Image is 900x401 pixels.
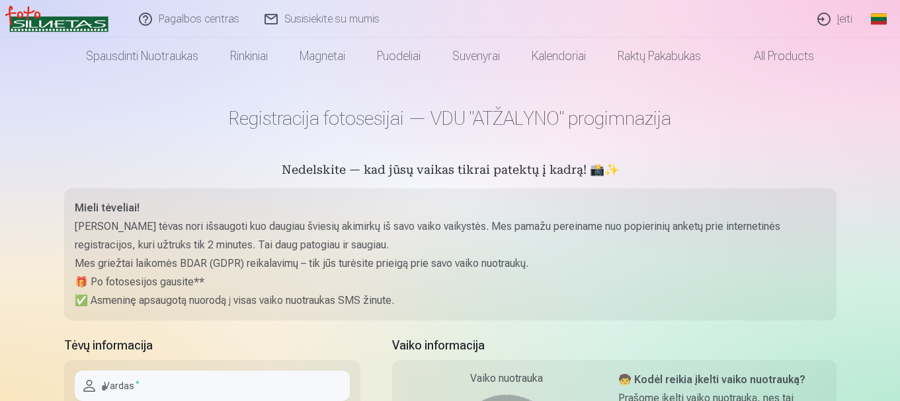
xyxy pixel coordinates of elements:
p: Mes griežtai laikomės BDAR (GDPR) reikalavimų – tik jūs turėsite prieigą prie savo vaiko nuotraukų. [75,254,826,273]
img: /v3 [5,5,108,32]
a: Magnetai [284,38,361,75]
p: [PERSON_NAME] tėvas nori išsaugoti kuo daugiau šviesių akimirkų iš savo vaiko vaikystės. Mes pama... [75,217,826,254]
p: ✅ Asmeninę apsaugotą nuorodą į visas vaiko nuotraukas SMS žinute. [75,291,826,310]
strong: Mieli tėveliai! [75,201,140,214]
a: Puodeliai [361,38,436,75]
h5: Vaiko informacija [392,336,837,355]
div: Vaiko nuotrauka [403,371,610,386]
a: Suvenyrai [436,38,516,75]
h1: Registracija fotosesijai — VDU "ATŽALYNO" progimnazija [64,106,837,130]
a: Spausdinti nuotraukas [70,38,214,75]
p: 🎁 Po fotosesijos gausite** [75,273,826,291]
strong: 🧒 Kodėl reikia įkelti vaiko nuotrauką? [618,373,805,386]
a: Rinkiniai [214,38,284,75]
a: All products [717,38,830,75]
a: Kalendoriai [516,38,602,75]
a: Raktų pakabukas [602,38,717,75]
h5: Nedelskite — kad jūsų vaikas tikrai patektų į kadrą! 📸✨ [64,162,837,180]
h5: Tėvų informacija [64,336,360,355]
